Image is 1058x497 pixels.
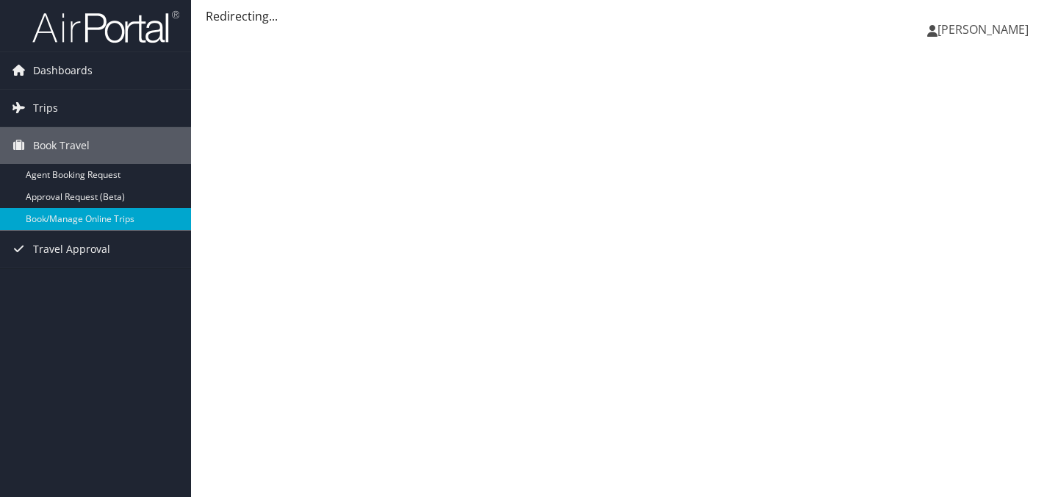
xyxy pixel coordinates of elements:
[206,7,1043,25] div: Redirecting...
[32,10,179,44] img: airportal-logo.png
[927,7,1043,51] a: [PERSON_NAME]
[938,21,1029,37] span: [PERSON_NAME]
[33,90,58,126] span: Trips
[33,52,93,89] span: Dashboards
[33,231,110,268] span: Travel Approval
[33,127,90,164] span: Book Travel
